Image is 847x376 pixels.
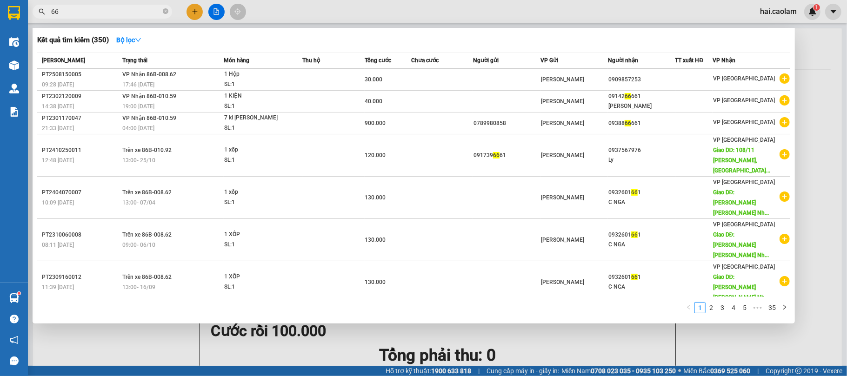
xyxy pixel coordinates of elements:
img: solution-icon [9,107,19,117]
span: 13:00 - 16/09 [122,284,155,290]
span: 17:46 [DATE] [122,81,154,88]
strong: Bộ lọc [116,36,141,44]
span: Người nhận [608,57,638,64]
span: 13:00 - 25/10 [122,157,155,164]
span: 66 [631,189,638,196]
div: 091739 61 [474,151,540,160]
button: left [683,302,694,313]
div: C NGA [608,198,675,207]
div: PT2508150005 [42,70,120,79]
span: notification [10,336,19,344]
li: Previous Page [683,302,694,313]
div: SL: 1 [224,123,294,133]
div: PT2410250011 [42,145,120,155]
span: plus-circle [780,149,790,159]
span: 30.000 [365,76,383,83]
span: 14:38 [DATE] [42,103,74,110]
span: Giao DĐ: [PERSON_NAME] [PERSON_NAME] Nh... [713,274,769,301]
span: 08:11 [DATE] [42,242,74,248]
span: 66 [631,274,638,280]
div: 1 Hộp [224,69,294,79]
div: 09388 661 [608,119,675,128]
div: C NGA [608,282,675,292]
span: 19:00 [DATE] [122,103,154,110]
span: VP Nhận 86B-010.59 [122,115,176,121]
div: PT2404070007 [42,188,120,198]
span: plus-circle [780,73,790,84]
span: Trên xe 86B-008.62 [122,274,172,280]
span: question-circle [10,315,19,323]
li: 1 [694,302,706,313]
span: [PERSON_NAME] [541,76,584,83]
span: 11:39 [DATE] [42,284,74,290]
span: plus-circle [780,276,790,286]
span: [PERSON_NAME] [541,120,584,126]
b: BIÊN NHẬN GỬI HÀNG HÓA [60,13,89,89]
span: [PERSON_NAME] [541,279,584,285]
span: 10:09 [DATE] [42,199,74,206]
h3: Kết quả tìm kiếm ( 350 ) [37,35,109,45]
img: warehouse-icon [9,84,19,93]
div: C NGA [608,240,675,250]
div: 1 KIỆN [224,91,294,101]
span: 900.000 [365,120,386,126]
span: plus-circle [780,191,790,202]
div: 0932601 1 [608,230,675,240]
span: VP Nhận 86B-008.62 [122,71,176,78]
li: 4 [728,302,739,313]
li: 3 [717,302,728,313]
div: SL: 1 [224,79,294,90]
div: 0932601 1 [608,188,675,198]
img: warehouse-icon [9,293,19,303]
span: 04:00 [DATE] [122,125,154,132]
span: 09:28 [DATE] [42,81,74,88]
span: 66 [493,152,500,158]
img: warehouse-icon [9,60,19,70]
div: 1 xốp [224,187,294,198]
span: 09:00 - 06/10 [122,242,155,248]
span: left [686,304,692,310]
div: 7 ki [PERSON_NAME] [224,113,294,123]
img: warehouse-icon [9,37,19,47]
div: 09142 661 [608,92,675,101]
img: logo.jpg [101,12,123,34]
li: 35 [765,302,779,313]
span: VP [GEOGRAPHIC_DATA] [713,119,775,125]
li: Next Page [779,302,790,313]
div: [PERSON_NAME] [608,101,675,111]
span: VP [GEOGRAPHIC_DATA] [713,137,775,143]
div: PT2309160012 [42,272,120,282]
span: VP Nhận 86B-010.59 [122,93,176,99]
div: 0932601 1 [608,272,675,282]
span: [PERSON_NAME] [541,98,584,105]
span: VP Gửi [540,57,558,64]
li: 2 [706,302,717,313]
div: 0789980858 [474,119,540,128]
span: Thu hộ [302,57,320,64]
span: Người gửi [473,57,499,64]
span: VP [GEOGRAPHIC_DATA] [713,179,775,185]
span: 13:00 - 07/04 [122,199,155,206]
span: Món hàng [224,57,249,64]
span: Giao DĐ: [PERSON_NAME] [PERSON_NAME] Nh... [713,189,769,216]
li: Next 5 Pages [750,302,765,313]
li: (c) 2017 [78,44,128,56]
div: 0937567976 [608,145,675,155]
span: 66 [631,231,638,238]
span: VP [GEOGRAPHIC_DATA] [713,75,775,82]
span: plus-circle [780,234,790,244]
span: VP [GEOGRAPHIC_DATA] [713,97,775,104]
span: 130.000 [365,194,386,201]
span: TT xuất HĐ [675,57,704,64]
span: [PERSON_NAME] [541,152,584,158]
span: 130.000 [365,237,386,243]
span: ••• [750,302,765,313]
span: 21:33 [DATE] [42,125,74,132]
div: 1 XỐP [224,272,294,282]
div: PT2301170047 [42,113,120,123]
span: Chưa cước [411,57,439,64]
span: Tổng cước [365,57,391,64]
sup: 1 [18,292,20,295]
a: 1 [695,303,705,313]
div: SL: 1 [224,240,294,250]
